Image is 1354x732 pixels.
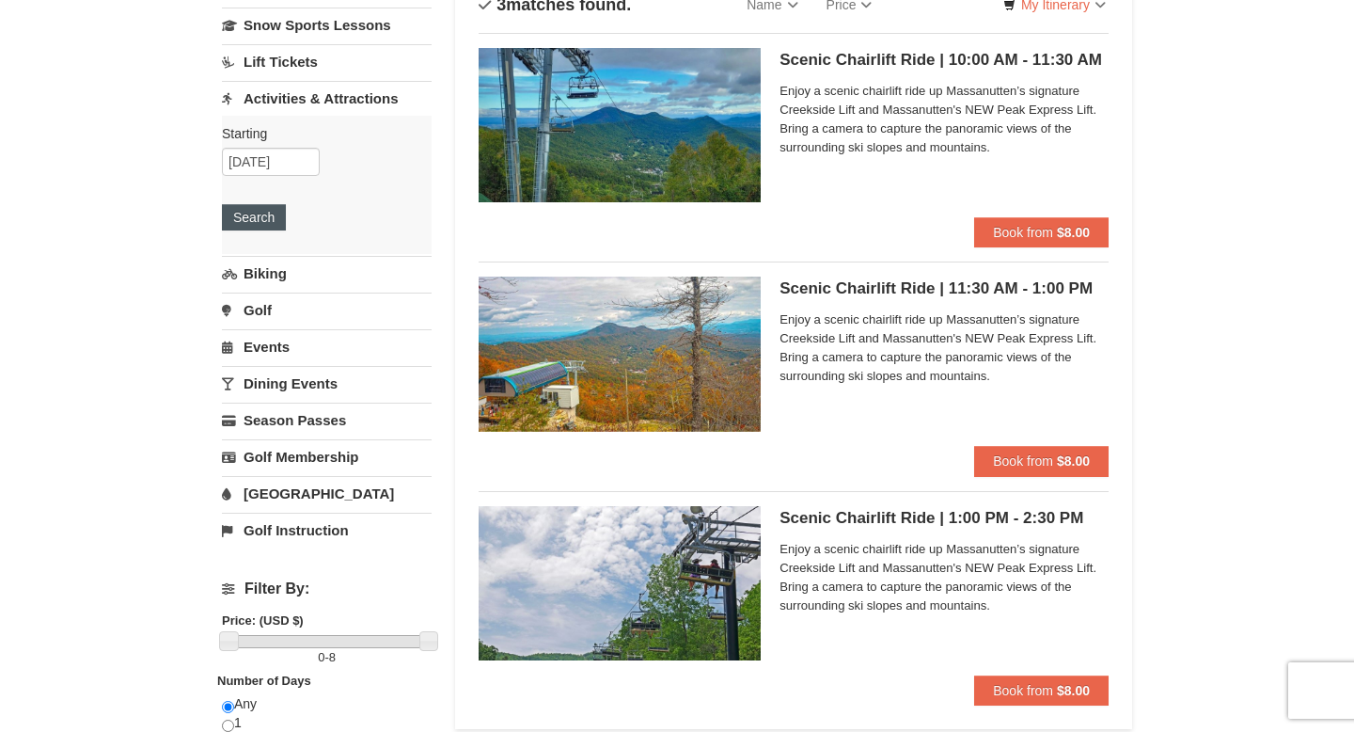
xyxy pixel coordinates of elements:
strong: $8.00 [1057,683,1090,698]
a: Snow Sports Lessons [222,8,432,42]
a: Events [222,329,432,364]
img: 24896431-13-a88f1aaf.jpg [479,277,761,431]
button: Book from $8.00 [974,217,1109,247]
a: Biking [222,256,432,291]
span: 8 [329,650,336,664]
strong: $8.00 [1057,225,1090,240]
span: Book from [993,225,1053,240]
strong: Number of Days [217,674,311,688]
h5: Scenic Chairlift Ride | 11:30 AM - 1:00 PM [779,279,1109,298]
span: Enjoy a scenic chairlift ride up Massanutten’s signature Creekside Lift and Massanutten's NEW Pea... [779,540,1109,615]
a: Activities & Attractions [222,81,432,116]
strong: Price: (USD $) [222,613,304,628]
h5: Scenic Chairlift Ride | 1:00 PM - 2:30 PM [779,509,1109,528]
span: Book from [993,454,1053,469]
label: Starting [222,124,417,143]
a: Golf Membership [222,439,432,474]
span: 0 [318,650,324,664]
a: Season Passes [222,403,432,438]
a: Lift Tickets [222,44,432,79]
span: Enjoy a scenic chairlift ride up Massanutten’s signature Creekside Lift and Massanutten's NEW Pea... [779,310,1109,386]
button: Search [222,204,286,231]
img: 24896431-1-a2e2611b.jpg [479,48,761,202]
a: Dining Events [222,366,432,401]
a: Golf Instruction [222,513,432,548]
span: Enjoy a scenic chairlift ride up Massanutten’s signature Creekside Lift and Massanutten's NEW Pea... [779,82,1109,157]
button: Book from $8.00 [974,446,1109,476]
button: Book from $8.00 [974,676,1109,706]
strong: $8.00 [1057,454,1090,469]
h5: Scenic Chairlift Ride | 10:00 AM - 11:30 AM [779,51,1109,70]
a: Golf [222,293,432,327]
h4: Filter By: [222,581,432,597]
img: 24896431-9-664d1467.jpg [479,506,761,660]
label: - [222,648,432,667]
span: Book from [993,683,1053,698]
a: [GEOGRAPHIC_DATA] [222,476,432,511]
